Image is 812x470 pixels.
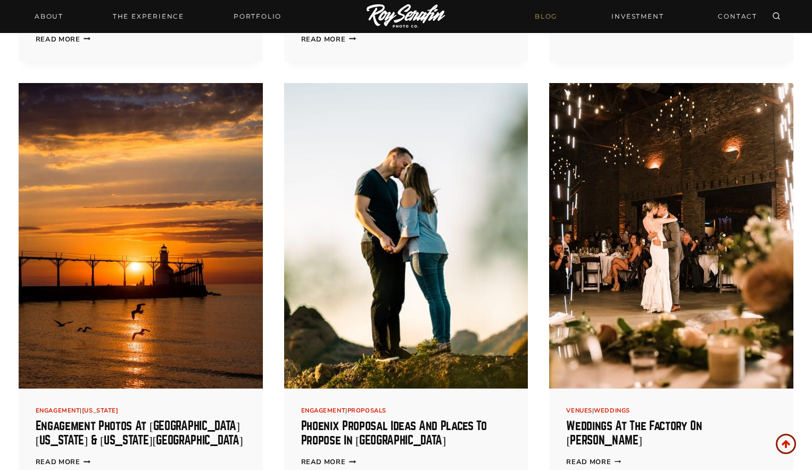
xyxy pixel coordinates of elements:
a: About [28,9,70,24]
a: Venues [566,407,592,415]
a: Couple sharing a kiss while standing on a rocky outcrop with mountains in the background during s... [284,83,528,389]
a: Read More [301,457,356,467]
a: BLOG [528,7,564,26]
a: Portfolio [227,9,288,24]
a: Weddings at The Factory On [PERSON_NAME] [566,420,702,446]
a: [US_STATE] [82,407,119,415]
nav: Primary Navigation [28,9,288,24]
a: Engagement [36,407,80,415]
span: | [566,407,629,415]
a: Scroll to top [776,434,796,454]
a: Weddings [594,407,629,415]
img: Logo of Roy Serafin Photo Co., featuring stylized text in white on a light background, representi... [367,4,445,29]
a: Sunset over a tranquil lake with a silhouette of a lighthouse and pier. Seagulls fly over the wat... [19,83,263,389]
a: Phoenix Proposal Ideas and Places to Propose in [GEOGRAPHIC_DATA] [301,420,487,446]
a: Proposals [347,407,386,415]
img: Engagement Photos at Old Michigan City Lighthouse & Washington Park Beach 4 [19,83,263,389]
a: INVESTMENT [605,7,670,26]
span: | [36,407,119,415]
img: Weddings at The Factory On Barclay 6 [549,83,793,389]
span: | [301,407,386,415]
a: Read More [36,457,90,467]
a: Engagement [301,407,346,415]
a: Read More [566,457,621,467]
button: View Search Form [769,9,784,24]
nav: Secondary Navigation [528,7,764,26]
a: Read More [36,35,90,44]
a: Read More [301,35,356,44]
a: Engagement Photos at [GEOGRAPHIC_DATA][US_STATE] & [US_STATE][GEOGRAPHIC_DATA] [36,420,243,446]
a: Weddings at The Factory On Barclay [549,83,793,389]
a: CONTACT [711,7,764,26]
img: Phoenix Proposal Ideas and Places to Propose in Phoenix 5 [284,83,528,389]
a: THE EXPERIENCE [106,9,190,24]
